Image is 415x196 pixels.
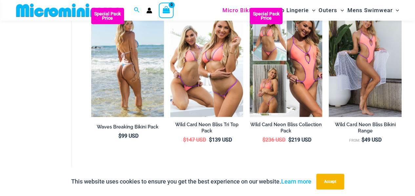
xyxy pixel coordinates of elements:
[222,2,259,19] span: Micro Bikinis
[262,137,285,143] bdi: 236 USD
[329,122,402,134] h2: Wild Card Neon Bliss Bikini Range
[259,2,265,19] span: Menu Toggle
[183,137,186,143] span: $
[220,1,402,20] nav: Site Navigation
[170,8,243,117] a: Wild Card Neon Bliss Tri Top PackWild Card Neon Bliss Tri Top Pack BWild Card Neon Bliss Tri Top ...
[250,122,322,136] a: Wild Card Neon Bliss Collection Pack
[337,2,344,19] span: Menu Toggle
[250,122,322,134] h2: Wild Card Neon Bliss Collection Pack
[349,138,360,143] span: From:
[392,2,399,19] span: Menu Toggle
[159,3,174,18] a: View Shopping Cart, empty
[209,137,212,143] span: $
[361,137,381,143] bdi: 49 USD
[267,2,317,19] a: Micro LingerieMenu ToggleMenu Toggle
[170,8,243,117] img: Wild Card Neon Bliss Tri Top Pack
[281,178,311,185] a: Learn more
[170,122,243,134] h2: Wild Card Neon Bliss Tri Top Pack
[91,12,124,20] b: Special Pack Price
[71,177,311,186] p: This website uses cookies to ensure you get the best experience on our website.
[250,8,322,117] a: Collection Pack (7) Collection Pack B (1)Collection Pack B (1)
[250,12,282,20] b: Special Pack Price
[329,8,402,117] img: Wild Card Neon Bliss 312 Top 01
[250,8,322,117] img: Collection Pack (7)
[118,133,121,139] span: $
[91,8,164,117] img: Waves Breaking Ocean 312 Top 456 Bottom 04
[221,2,267,19] a: Micro BikinisMenu ToggleMenu Toggle
[317,2,345,19] a: OutersMenu ToggleMenu Toggle
[262,137,265,143] span: $
[319,2,337,19] span: Outers
[209,137,232,143] bdi: 139 USD
[91,8,164,117] a: Waves Breaking Ocean 312 Top 456 Bottom 08 Waves Breaking Ocean 312 Top 456 Bottom 04Waves Breaki...
[288,137,311,143] bdi: 219 USD
[146,8,152,13] a: Account icon link
[329,122,402,136] a: Wild Card Neon Bliss Bikini Range
[347,2,392,19] span: Mens Swimwear
[91,124,164,132] a: Waves Breaking Bikini Pack
[91,124,164,130] h2: Waves Breaking Bikini Pack
[183,137,206,143] bdi: 147 USD
[269,2,309,19] span: Micro Lingerie
[170,122,243,136] a: Wild Card Neon Bliss Tri Top Pack
[134,6,140,14] a: Search icon link
[288,137,291,143] span: $
[13,3,121,18] img: MM SHOP LOGO FLAT
[309,2,315,19] span: Menu Toggle
[361,137,364,143] span: $
[329,8,402,117] a: Wild Card Neon Bliss 312 Top 01Wild Card Neon Bliss 819 One Piece St Martin 5996 Sarong 04Wild Ca...
[118,133,138,139] bdi: 99 USD
[345,2,401,19] a: Mens SwimwearMenu ToggleMenu Toggle
[316,174,344,189] button: Accept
